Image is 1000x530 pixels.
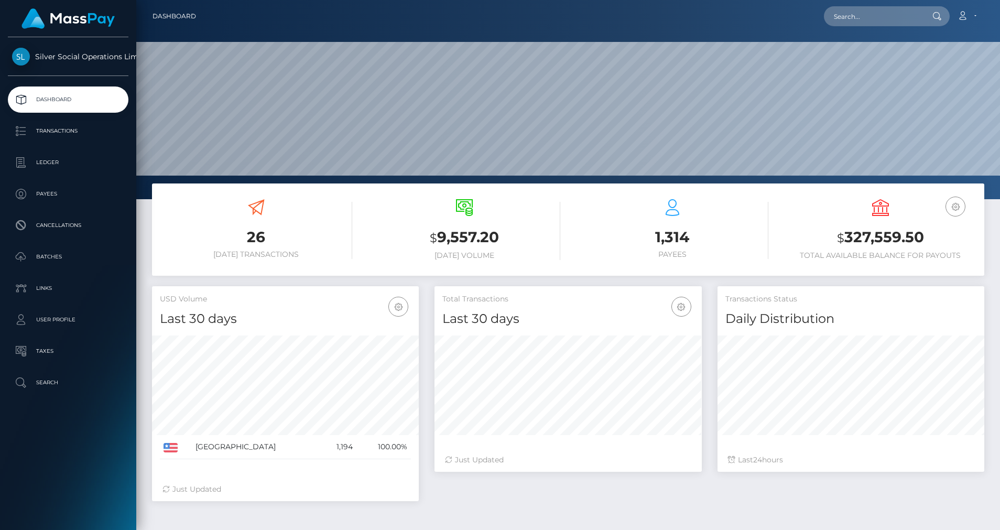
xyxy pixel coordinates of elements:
a: User Profile [8,307,128,333]
div: Last hours [728,455,974,466]
h4: Daily Distribution [725,310,976,328]
h3: 1,314 [576,227,768,247]
small: $ [430,231,437,245]
td: 100.00% [356,435,411,459]
a: Cancellations [8,212,128,239]
img: US.png [164,443,178,452]
h6: [DATE] Volume [368,251,560,260]
p: Cancellations [12,218,124,233]
img: Silver Social Operations Limited [12,48,30,66]
a: Taxes [8,338,128,364]
span: Silver Social Operations Limited [8,52,128,61]
h3: 9,557.20 [368,227,560,248]
p: User Profile [12,312,124,328]
h4: Last 30 days [160,310,411,328]
h6: [DATE] Transactions [160,250,352,259]
img: MassPay Logo [21,8,115,29]
div: Just Updated [445,455,691,466]
h6: Payees [576,250,768,259]
h3: 327,559.50 [784,227,976,248]
a: Ledger [8,149,128,176]
h3: 26 [160,227,352,247]
a: Dashboard [153,5,196,27]
h4: Last 30 days [442,310,693,328]
a: Transactions [8,118,128,144]
p: Dashboard [12,92,124,107]
h5: Total Transactions [442,294,693,305]
div: Just Updated [162,484,408,495]
a: Links [8,275,128,301]
a: Search [8,370,128,396]
p: Search [12,375,124,391]
h5: Transactions Status [725,294,976,305]
td: 1,194 [322,435,357,459]
a: Payees [8,181,128,207]
h6: Total Available Balance for Payouts [784,251,976,260]
td: [GEOGRAPHIC_DATA] [192,435,322,459]
span: 24 [753,455,762,464]
p: Transactions [12,123,124,139]
a: Batches [8,244,128,270]
p: Taxes [12,343,124,359]
h5: USD Volume [160,294,411,305]
p: Batches [12,249,124,265]
p: Payees [12,186,124,202]
input: Search... [824,6,922,26]
small: $ [837,231,844,245]
p: Links [12,280,124,296]
a: Dashboard [8,86,128,113]
p: Ledger [12,155,124,170]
